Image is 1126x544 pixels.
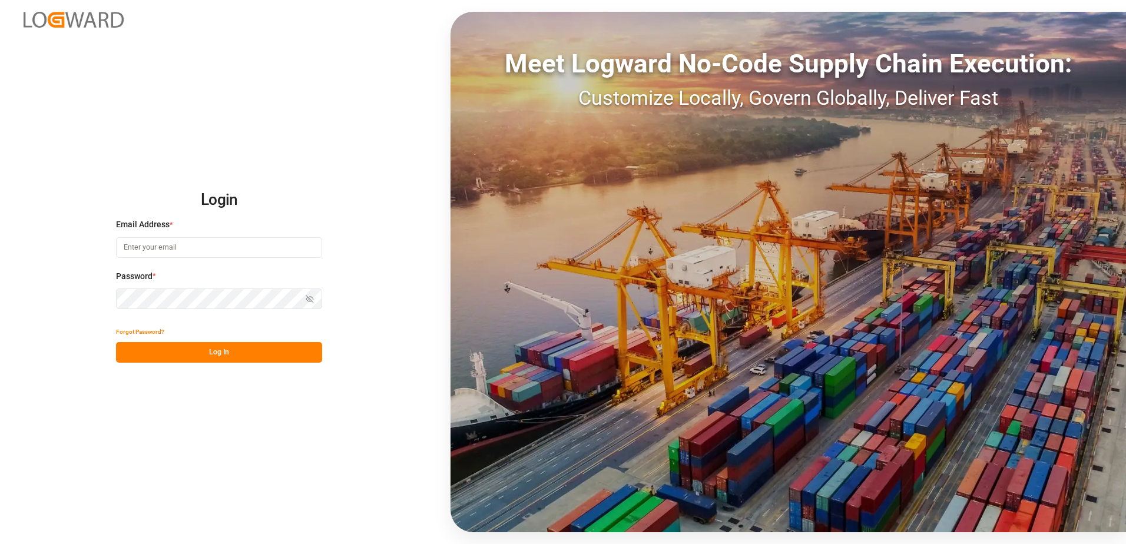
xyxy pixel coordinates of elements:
[116,237,322,258] input: Enter your email
[116,181,322,219] h2: Login
[116,321,164,342] button: Forgot Password?
[24,12,124,28] img: Logward_new_orange.png
[451,44,1126,83] div: Meet Logward No-Code Supply Chain Execution:
[116,218,170,231] span: Email Address
[116,270,153,283] span: Password
[451,83,1126,113] div: Customize Locally, Govern Globally, Deliver Fast
[116,342,322,363] button: Log In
